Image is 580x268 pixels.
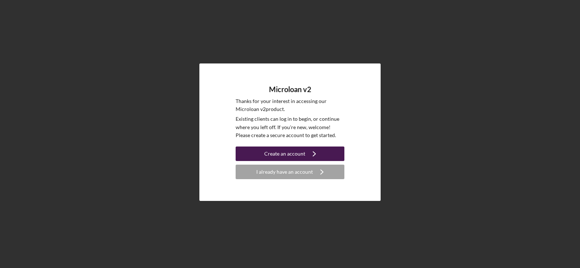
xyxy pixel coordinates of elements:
a: Create an account [236,147,344,163]
div: I already have an account [256,165,313,179]
button: I already have an account [236,165,344,179]
button: Create an account [236,147,344,161]
p: Thanks for your interest in accessing our Microloan v2 product. [236,97,344,114]
div: Create an account [264,147,305,161]
h4: Microloan v2 [269,85,311,94]
p: Existing clients can log in to begin, or continue where you left off. If you're new, welcome! Ple... [236,115,344,139]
